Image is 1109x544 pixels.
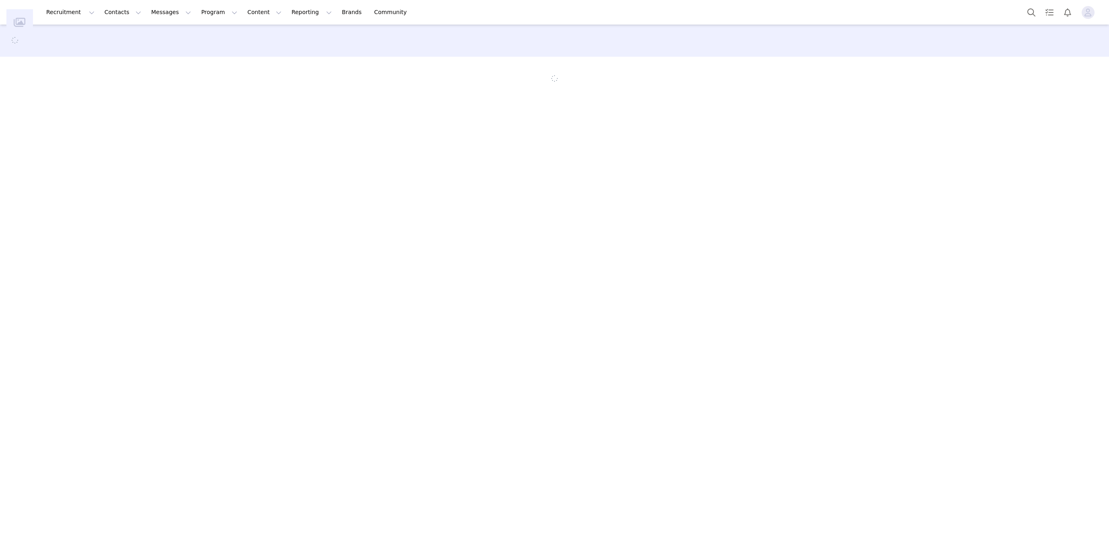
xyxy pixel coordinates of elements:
div: avatar [1084,6,1092,19]
button: Reporting [287,3,337,21]
button: Notifications [1059,3,1076,21]
button: Recruitment [41,3,99,21]
button: Messages [146,3,196,21]
a: Community [370,3,415,21]
a: Tasks [1041,3,1058,21]
button: Search [1023,3,1040,21]
a: Brands [337,3,369,21]
button: Content [242,3,286,21]
button: Profile [1077,6,1103,19]
button: Contacts [100,3,146,21]
button: Program [196,3,242,21]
